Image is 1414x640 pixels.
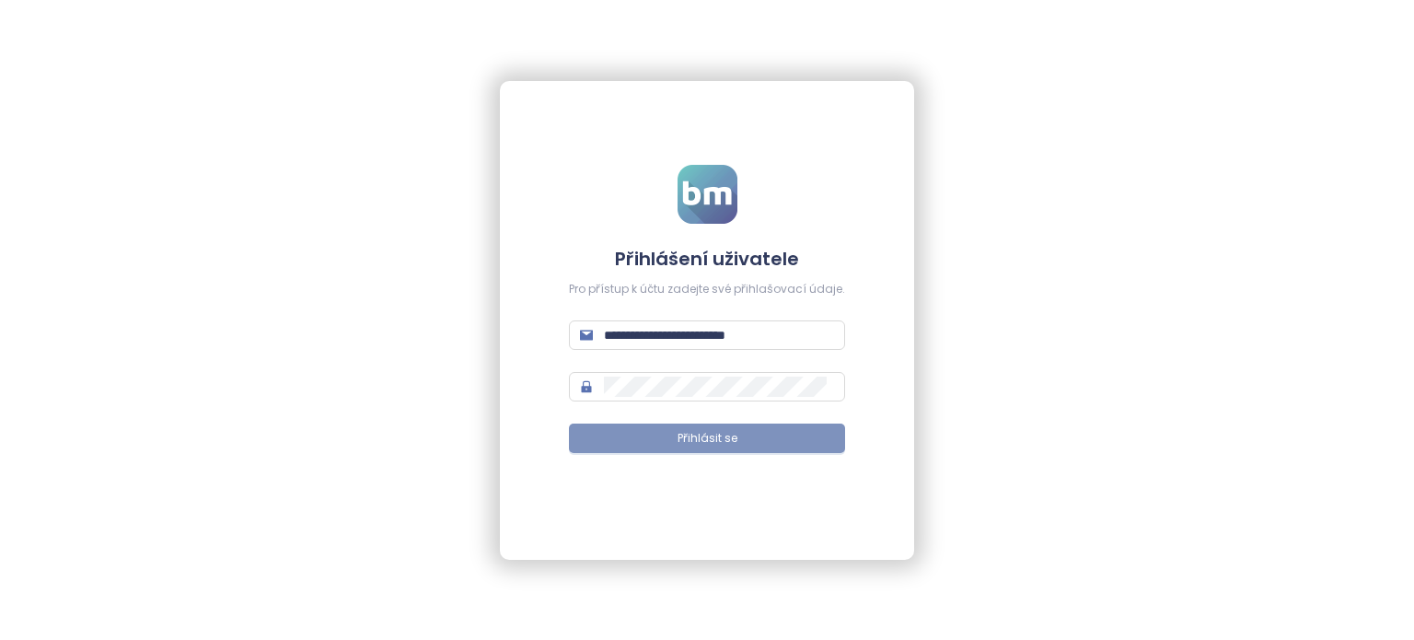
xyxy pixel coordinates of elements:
span: mail [580,329,593,342]
div: Pro přístup k účtu zadejte své přihlašovací údaje. [569,281,845,298]
span: Přihlásit se [678,430,737,448]
button: Přihlásit se [569,424,845,453]
h4: Přihlášení uživatele [569,246,845,272]
img: logo [678,165,737,224]
span: lock [580,380,593,393]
